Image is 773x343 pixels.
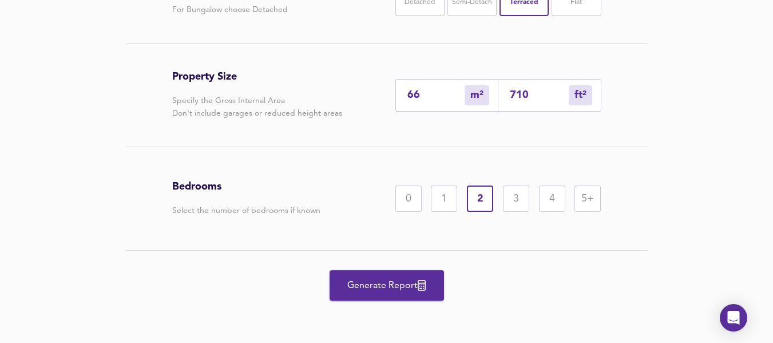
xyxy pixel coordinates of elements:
[330,270,444,301] button: Generate Report
[510,89,569,101] input: Sqft
[407,89,465,101] input: Enter sqm
[172,70,342,83] h3: Property Size
[467,186,493,212] div: 2
[431,186,457,212] div: 1
[172,180,320,193] h3: Bedrooms
[539,186,565,212] div: 4
[720,304,747,332] div: Open Intercom Messenger
[395,186,422,212] div: 0
[172,204,320,217] p: Select the number of bedrooms if known
[465,85,489,105] div: m²
[503,186,529,212] div: 3
[172,94,342,120] p: Specify the Gross Internal Area Don't include garages or reduced height areas
[341,278,433,294] span: Generate Report
[574,186,601,212] div: 5+
[569,85,592,105] div: m²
